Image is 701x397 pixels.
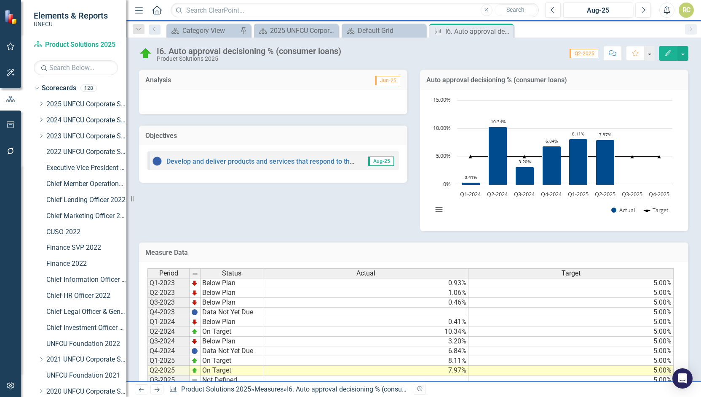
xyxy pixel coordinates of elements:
[201,375,263,385] td: Not Defined
[222,270,241,277] span: Status
[34,21,108,27] small: UNFCU
[562,270,581,277] span: Target
[433,124,451,132] text: 10.00%
[572,131,584,137] text: 8.11%
[469,155,472,158] path: Q1-2024, 5. Target.
[192,270,198,277] img: 8DAGhfEEPCf229AAAAAElFTkSuQmCC
[147,375,190,385] td: Q3-2025
[191,299,198,306] img: TnMDeAgwAPMxUmUi88jYAAAAAElFTkSuQmCC
[191,377,198,383] img: 8DAGhfEEPCf229AAAAAElFTkSuQmCC
[166,157,454,165] a: Develop and deliver products and services that respond to the needs of our global membership
[487,190,508,198] text: Q2-2024
[201,288,263,298] td: Below Plan
[201,366,263,375] td: On Target
[568,190,589,198] text: Q1-2025
[46,307,126,317] a: Chief Legal Officer & General Counsel 2022
[433,96,451,103] text: 15.00%
[543,146,561,185] path: Q4-2024, 6.84. Actual.
[201,356,263,366] td: On Target
[46,323,126,333] a: Chief Investment Officer 2022
[46,227,126,237] a: CUSO 2022
[489,127,507,185] path: Q2-2024, 10.34. Actual.
[462,182,480,185] path: Q1-2024, 0.41. Actual.
[46,355,126,365] a: 2021 UNFCU Corporate Scorecard
[256,25,336,36] a: 2025 UNFCU Corporate Balanced Scorecard
[263,278,468,288] td: 0.93%
[80,85,97,92] div: 128
[468,366,674,375] td: 5.00%
[181,385,251,393] a: Product Solutions 2025
[191,280,198,286] img: TnMDeAgwAPMxUmUi88jYAAAAAElFTkSuQmCC
[191,289,198,296] img: TnMDeAgwAPMxUmUi88jYAAAAAElFTkSuQmCC
[145,76,272,84] h3: Analysis
[147,288,190,298] td: Q2-2023
[201,278,263,288] td: Below Plan
[344,25,424,36] a: Default Grid
[445,26,511,37] div: I6. Auto approval decisioning % (consumer loans)
[468,317,674,327] td: 5.00%
[595,190,615,198] text: Q2-2025
[139,47,153,60] img: On Target
[263,366,468,375] td: 7.97%
[679,3,694,18] button: RC
[368,157,394,166] span: Aug-25
[358,25,424,36] div: Default Grid
[191,367,198,374] img: zOikAAAAAElFTkSuQmCC
[468,327,674,337] td: 5.00%
[191,357,198,364] img: zOikAAAAAElFTkSuQmCC
[147,337,190,346] td: Q3-2024
[201,298,263,308] td: Below Plan
[263,317,468,327] td: 0.41%
[514,190,535,198] text: Q3-2024
[147,366,190,375] td: Q2-2025
[433,204,445,216] button: View chart menu, Chart
[566,5,630,16] div: Aug-25
[263,356,468,366] td: 8.11%
[34,11,108,21] span: Elements & Reports
[201,317,263,327] td: Below Plan
[375,76,400,85] span: Jun-25
[201,308,263,317] td: Data Not Yet Due
[596,140,615,185] path: Q2-2025, 7.97. Actual.
[254,385,284,393] a: Measures
[519,159,531,165] text: 3.20%
[569,139,588,185] path: Q1-2025, 8.11. Actual.
[644,206,669,214] button: Show Target
[356,270,375,277] span: Actual
[460,190,481,198] text: Q1-2024
[191,348,198,354] img: BgCOk07PiH71IgAAAABJRU5ErkJggg==
[523,155,526,158] path: Q3-2024, 5. Target.
[46,163,126,173] a: Executive Vice President 2022
[428,96,680,223] div: Chart. Highcharts interactive chart.
[506,6,524,13] span: Search
[159,270,178,277] span: Period
[658,155,661,158] path: Q4-2025, 5. Target.
[201,337,263,346] td: Below Plan
[191,328,198,335] img: zOikAAAAAElFTkSuQmCC
[147,308,190,317] td: Q4-2023
[147,317,190,327] td: Q1-2024
[468,356,674,366] td: 5.00%
[46,116,126,125] a: 2024 UNFCU Corporate Scorecard
[46,275,126,285] a: Chief Information Officer SVP 2022
[46,211,126,221] a: Chief Marketing Officer 2022
[46,100,126,109] a: 2025 UNFCU Corporate Scorecard
[263,337,468,346] td: 3.20%
[495,4,537,16] button: Search
[468,346,674,356] td: 5.00%
[46,259,126,269] a: Finance 2022
[152,156,162,166] img: Data Not Yet Due
[270,25,336,36] div: 2025 UNFCU Corporate Balanced Scorecard
[443,180,451,188] text: 0%
[169,385,407,394] div: » »
[468,308,674,317] td: 5.00%
[191,309,198,316] img: BgCOk07PiH71IgAAAABJRU5ErkJggg==
[42,84,76,93] a: Scorecards
[468,298,674,308] td: 5.00%
[263,298,468,308] td: 0.46%
[46,179,126,189] a: Chief Member Operations Officer 2022
[147,346,190,356] td: Q4-2024
[147,278,190,288] td: Q1-2023
[563,3,633,18] button: Aug-25
[182,25,238,36] div: Category View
